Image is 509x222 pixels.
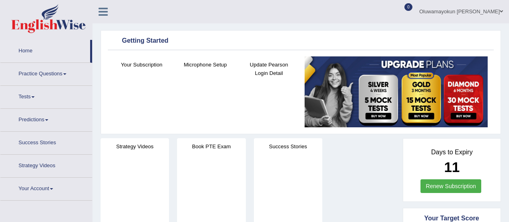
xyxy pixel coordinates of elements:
[412,149,492,156] h4: Days to Expiry
[0,86,92,106] a: Tests
[0,132,92,152] a: Success Stories
[254,142,322,151] h4: Success Stories
[444,159,460,175] b: 11
[404,3,412,11] span: 0
[110,35,492,47] div: Getting Started
[114,60,169,69] h4: Your Subscription
[241,60,297,77] h4: Update Pearson Login Detail
[0,109,92,129] a: Predictions
[177,60,233,69] h4: Microphone Setup
[177,142,245,151] h4: Book PTE Exam
[0,155,92,175] a: Strategy Videos
[0,178,92,198] a: Your Account
[0,63,92,83] a: Practice Questions
[420,179,481,193] a: Renew Subscription
[101,142,169,151] h4: Strategy Videos
[0,40,90,60] a: Home
[305,56,488,127] img: small5.jpg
